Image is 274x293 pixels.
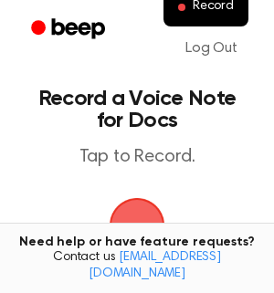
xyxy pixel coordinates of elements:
img: Beep Logo [110,198,164,253]
a: Beep [18,12,121,47]
h1: Record a Voice Note for Docs [33,88,241,131]
p: Tap to Record. [33,146,241,169]
a: Log Out [167,26,256,70]
span: Contact us [11,250,263,282]
a: [EMAIL_ADDRESS][DOMAIN_NAME] [89,251,221,280]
